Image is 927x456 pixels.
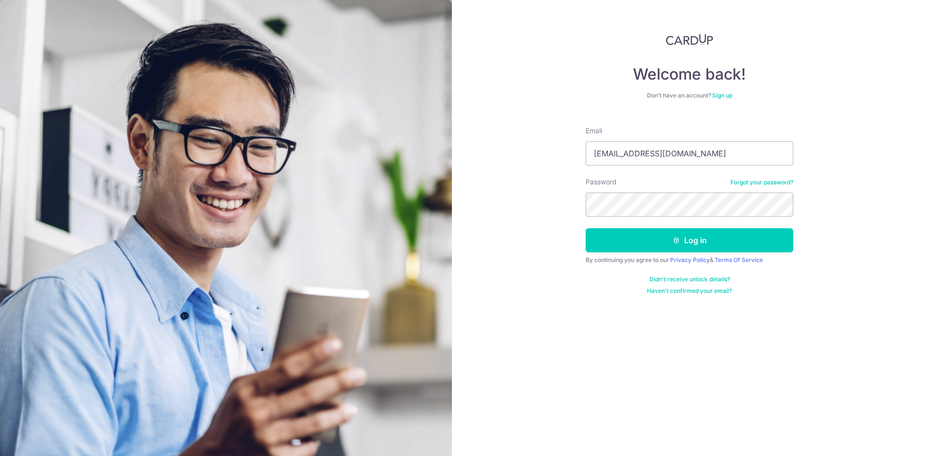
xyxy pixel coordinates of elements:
[586,228,793,252] button: Log in
[715,256,763,263] a: Terms Of Service
[586,126,602,136] label: Email
[586,256,793,264] div: By continuing you agree to our &
[647,287,732,295] a: Haven't confirmed your email?
[712,92,732,99] a: Sign up
[649,276,730,283] a: Didn't receive unlock details?
[586,92,793,99] div: Don’t have an account?
[586,141,793,166] input: Enter your Email
[666,34,713,45] img: CardUp Logo
[730,179,793,186] a: Forgot your password?
[670,256,710,263] a: Privacy Policy
[586,65,793,84] h4: Welcome back!
[586,177,617,187] label: Password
